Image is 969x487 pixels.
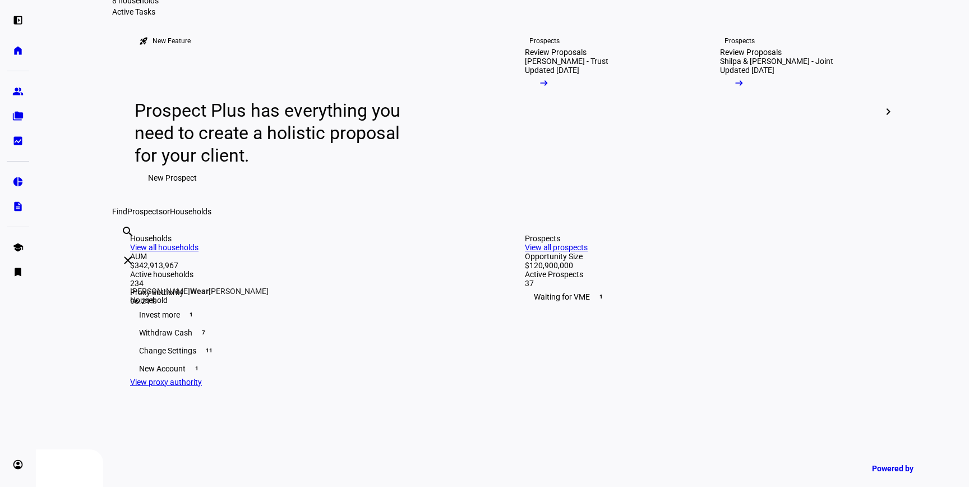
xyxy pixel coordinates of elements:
span: 1 [187,310,196,319]
eth-mat-symbol: home [12,45,24,56]
span: 1 [597,292,606,301]
input: Enter name of prospect or household [121,240,123,254]
span: 1 [192,364,201,373]
div: Change Settings [130,342,480,360]
div: 234 [130,279,480,288]
a: ProspectsReview ProposalsShilpa & [PERSON_NAME] - JointUpdated [DATE] [702,16,888,207]
div: Find or [112,207,893,216]
div: Active Prospects [525,270,875,279]
div: 96.21% [130,297,480,306]
div: Shilpa & [PERSON_NAME] - Joint [720,57,833,66]
a: ProspectsReview Proposals[PERSON_NAME] - TrustUpdated [DATE] [507,16,693,207]
div: Prospect Plus has everything you need to create a holistic proposal for your client. [135,99,411,167]
eth-mat-symbol: group [12,86,24,97]
eth-mat-symbol: bid_landscape [12,135,24,146]
a: View all households [130,243,199,252]
mat-icon: arrow_right_alt [733,77,745,89]
div: Prospects [529,36,560,45]
a: View all prospects [525,243,588,252]
a: pie_chart [7,171,29,193]
span: 7 [199,328,208,337]
div: Household [130,296,269,305]
div: Waiting for VME [525,288,875,306]
strong: Wear [190,287,209,296]
mat-icon: search [121,225,135,238]
div: Updated [DATE] [525,66,579,75]
a: View proxy authority [130,378,202,387]
span: Households [170,207,211,216]
mat-icon: arrow_right_alt [538,77,550,89]
div: $120,900,000 [525,261,875,270]
a: home [7,39,29,62]
div: Proxy authority [130,288,480,297]
a: group [7,80,29,103]
span: 11 [203,346,215,355]
a: description [7,195,29,218]
div: Households [130,234,480,243]
div: Prospects [525,234,875,243]
div: Updated [DATE] [720,66,774,75]
div: Active Tasks [112,7,893,16]
eth-mat-symbol: pie_chart [12,176,24,187]
eth-mat-symbol: description [12,201,24,212]
div: Opportunity Size [525,252,875,261]
div: [PERSON_NAME] - Trust [525,57,608,66]
button: New Prospect [135,167,210,189]
div: New Account [130,360,480,378]
span: New Prospect [148,167,197,189]
mat-icon: chevron_right [882,105,895,118]
a: bid_landscape [7,130,29,152]
mat-icon: clear [121,254,135,267]
div: AUM [130,252,480,261]
eth-mat-symbol: bookmark [12,267,24,278]
eth-mat-symbol: school [12,242,24,253]
div: $342,913,967 [130,261,480,270]
a: folder_copy [7,105,29,127]
div: Invest more [130,306,480,324]
div: Prospects [725,36,755,45]
div: Review Proposals [525,48,587,57]
eth-mat-symbol: folder_copy [12,111,24,122]
div: [PERSON_NAME] [PERSON_NAME] [130,287,269,296]
div: 37 [525,279,875,288]
eth-mat-symbol: left_panel_open [12,15,24,26]
div: Withdraw Cash [130,324,480,342]
div: Review Proposals [720,48,782,57]
div: New Feature [153,36,191,45]
a: Powered by [866,458,952,479]
span: Prospects [127,207,163,216]
eth-mat-symbol: account_circle [12,459,24,470]
mat-icon: rocket_launch [139,36,148,45]
div: Active households [130,270,480,279]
